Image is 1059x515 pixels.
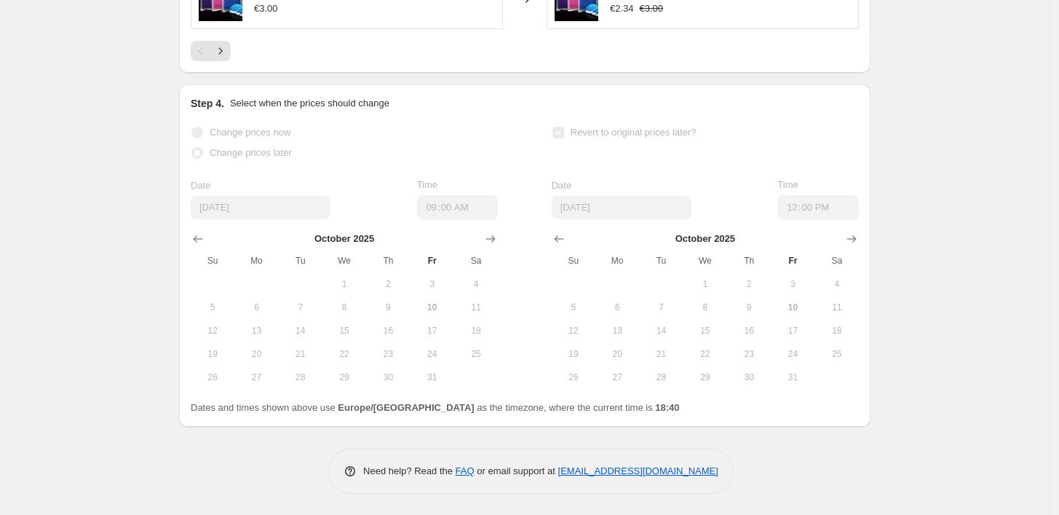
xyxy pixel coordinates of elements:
[322,366,366,389] button: Wednesday October 29 2025
[558,348,590,360] span: 19
[191,96,224,111] h2: Step 4.
[416,302,448,313] span: 10
[639,366,683,389] button: Tuesday October 28 2025
[366,272,410,296] button: Thursday October 2 2025
[645,325,677,337] span: 14
[328,348,360,360] span: 22
[558,302,590,313] span: 5
[191,319,234,342] button: Sunday October 12 2025
[240,348,272,360] span: 20
[815,272,859,296] button: Saturday October 4 2025
[595,342,639,366] button: Monday October 20 2025
[549,229,569,249] button: Show previous month, September 2025
[683,249,727,272] th: Wednesday
[254,1,278,16] div: €3.00
[197,255,229,267] span: Su
[552,180,571,191] span: Date
[454,319,498,342] button: Saturday October 18 2025
[552,296,595,319] button: Sunday October 5 2025
[727,342,771,366] button: Thursday October 23 2025
[410,366,454,389] button: Friday October 31 2025
[683,296,727,319] button: Wednesday October 8 2025
[689,255,721,267] span: We
[639,249,683,272] th: Tuesday
[683,342,727,366] button: Wednesday October 22 2025
[410,342,454,366] button: Friday October 24 2025
[191,196,330,219] input: 10/10/2025
[821,348,853,360] span: 25
[279,366,322,389] button: Tuesday October 28 2025
[197,325,229,337] span: 12
[416,255,448,267] span: Fr
[655,402,679,413] b: 18:40
[777,195,859,220] input: 12:00
[328,371,360,383] span: 29
[689,278,721,290] span: 1
[639,319,683,342] button: Tuesday October 14 2025
[191,249,234,272] th: Sunday
[552,319,595,342] button: Sunday October 12 2025
[363,465,456,476] span: Need help? Read the
[645,302,677,313] span: 7
[815,319,859,342] button: Saturday October 18 2025
[410,319,454,342] button: Friday October 17 2025
[410,272,454,296] button: Friday October 3 2025
[777,278,809,290] span: 3
[815,342,859,366] button: Saturday October 25 2025
[733,302,765,313] span: 9
[210,41,231,61] button: Next
[366,319,410,342] button: Thursday October 16 2025
[640,1,664,16] strike: €3.00
[777,302,809,313] span: 10
[328,325,360,337] span: 15
[727,366,771,389] button: Thursday October 30 2025
[639,296,683,319] button: Tuesday October 7 2025
[322,342,366,366] button: Wednesday October 22 2025
[683,272,727,296] button: Wednesday October 1 2025
[689,348,721,360] span: 22
[601,348,633,360] span: 20
[733,348,765,360] span: 23
[417,195,499,220] input: 12:00
[815,296,859,319] button: Saturday October 11 2025
[416,325,448,337] span: 17
[841,229,862,249] button: Show next month, November 2025
[645,371,677,383] span: 28
[815,249,859,272] th: Saturday
[372,371,404,383] span: 30
[595,319,639,342] button: Monday October 13 2025
[645,348,677,360] span: 21
[372,325,404,337] span: 16
[460,302,492,313] span: 11
[322,319,366,342] button: Wednesday October 15 2025
[416,278,448,290] span: 3
[552,366,595,389] button: Sunday October 26 2025
[191,402,680,413] span: Dates and times shown above use as the timezone, where the current time is
[191,342,234,366] button: Sunday October 19 2025
[279,342,322,366] button: Tuesday October 21 2025
[733,325,765,337] span: 16
[558,371,590,383] span: 26
[689,325,721,337] span: 15
[328,278,360,290] span: 1
[601,255,633,267] span: Mo
[240,371,272,383] span: 27
[240,255,272,267] span: Mo
[683,319,727,342] button: Wednesday October 15 2025
[285,325,317,337] span: 14
[328,255,360,267] span: We
[595,366,639,389] button: Monday October 27 2025
[821,302,853,313] span: 11
[454,249,498,272] th: Saturday
[366,296,410,319] button: Thursday October 9 2025
[328,302,360,313] span: 8
[454,272,498,296] button: Saturday October 4 2025
[417,179,437,190] span: Time
[558,325,590,337] span: 12
[322,272,366,296] button: Wednesday October 1 2025
[279,319,322,342] button: Tuesday October 14 2025
[234,249,278,272] th: Monday
[821,255,853,267] span: Sa
[240,302,272,313] span: 6
[558,255,590,267] span: Su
